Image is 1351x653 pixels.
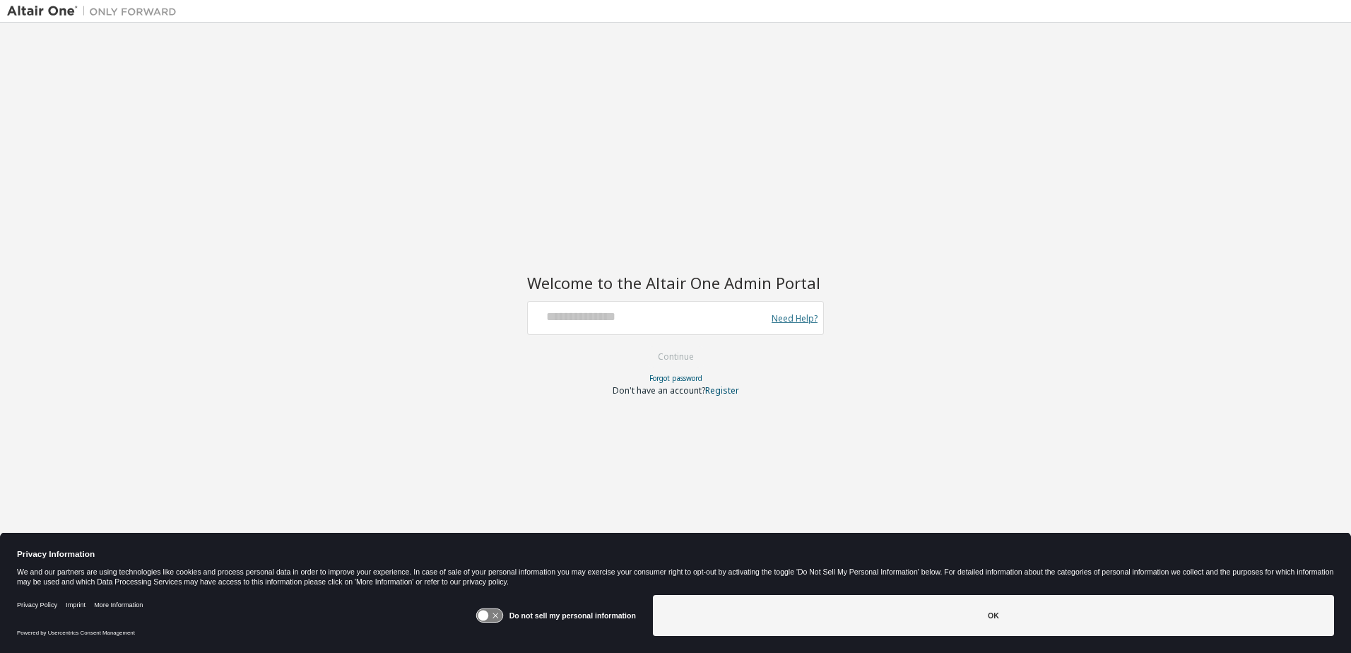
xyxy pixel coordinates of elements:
[613,384,705,396] span: Don't have an account?
[772,318,818,319] a: Need Help?
[705,384,739,396] a: Register
[527,273,824,293] h2: Welcome to the Altair One Admin Portal
[649,373,702,383] a: Forgot password
[7,4,184,18] img: Altair One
